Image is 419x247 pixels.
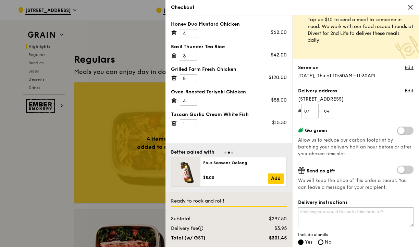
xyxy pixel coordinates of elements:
a: Edit [405,88,414,94]
span: Go to slide 2 [228,152,230,154]
p: Top up $10 to send a meal to someone in need. We work with our food rescue friends at Divert for ... [308,16,414,44]
span: Go green [305,128,327,133]
span: We will keep the price of this order a secret. You can leave a message for your recipient. [298,177,414,191]
span: Yes [305,239,312,245]
label: Delivery instructions [298,199,414,206]
label: Serve on [298,64,319,71]
div: Delivery fee [167,225,249,232]
div: $120.00 [269,74,287,81]
span: [STREET_ADDRESS] [298,96,414,103]
div: $297.50 [249,216,291,222]
a: Add [268,173,284,184]
div: $42.00 [271,52,287,58]
div: $301.45 [249,235,291,242]
div: Total (w/ GST) [167,235,249,242]
span: Send as gift [307,168,335,174]
form: # - [298,104,414,118]
div: Oven‑Roasted Teriyaki Chicken [171,89,287,95]
input: No [318,239,323,245]
div: Checkout [171,4,414,11]
div: Ready to rock and roll! [171,198,287,205]
span: Go to slide 3 [231,152,233,154]
div: Grilled Farm Fresh Chicken [171,66,287,73]
span: [DATE], Thu at 10:30AM–11:30AM [298,73,375,79]
span: No [325,239,332,245]
input: Yes [298,239,304,245]
div: Better paired with [171,149,214,156]
div: Subtotal [167,216,249,222]
img: Meal donation [395,36,419,60]
input: Floor [301,104,319,118]
div: Basil Thunder Tea Rice [171,43,287,50]
div: $5.00 [203,175,268,180]
span: Include utensils [298,232,414,237]
span: Go to slide 1 [224,152,226,154]
div: Tuscan Garlic Cream White Fish [171,111,287,118]
a: Edit [405,64,414,71]
div: $62.00 [271,29,287,36]
div: Four Seasons Oolong [203,160,284,166]
label: Delivery address [298,88,337,94]
div: $58.00 [271,97,287,104]
input: Unit [321,104,338,118]
div: $15.50 [272,119,287,126]
span: Allow us to reduce our carbon footprint by batching your delivery half an hour before or after yo... [298,138,411,157]
div: Honey Duo Mustard Chicken [171,21,287,28]
div: $3.95 [249,225,291,232]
